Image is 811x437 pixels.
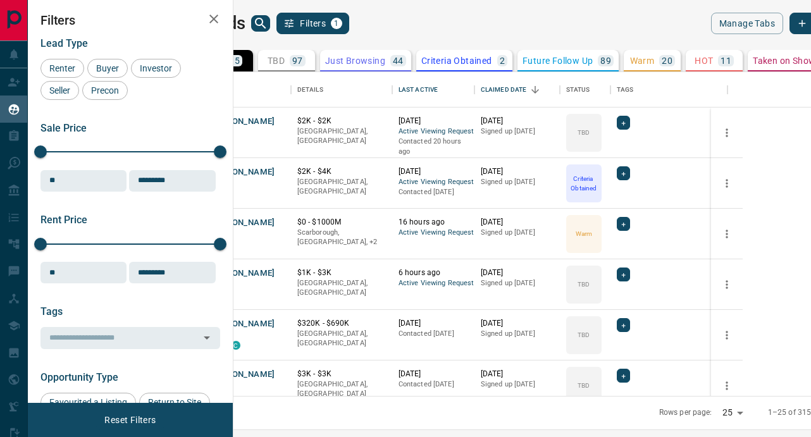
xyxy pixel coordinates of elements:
[297,217,386,228] p: $0 - $1000M
[481,72,527,108] div: Claimed Date
[251,15,270,32] button: search button
[526,81,544,99] button: Sort
[232,341,240,350] div: condos.ca
[135,63,176,73] span: Investor
[717,174,736,193] button: more
[40,13,220,28] h2: Filters
[40,371,118,383] span: Opportunity Type
[325,56,385,65] p: Just Browsing
[566,72,590,108] div: Status
[768,407,811,418] p: 1–25 of 315
[209,318,275,330] button: [PERSON_NAME]
[717,225,736,243] button: more
[399,116,468,126] p: [DATE]
[297,268,386,278] p: $1K - $3K
[209,116,275,128] button: [PERSON_NAME]
[695,56,713,65] p: HOT
[297,177,386,197] p: [GEOGRAPHIC_DATA], [GEOGRAPHIC_DATA]
[40,305,63,317] span: Tags
[481,379,554,390] p: Signed up [DATE]
[87,85,123,95] span: Precon
[578,128,590,137] p: TBD
[523,56,593,65] p: Future Follow Up
[144,397,206,407] span: Return to Site
[399,278,468,289] span: Active Viewing Request
[209,166,275,178] button: [PERSON_NAME]
[268,56,285,65] p: TBD
[399,126,468,137] span: Active Viewing Request
[481,166,554,177] p: [DATE]
[578,280,590,289] p: TBD
[399,166,468,177] p: [DATE]
[202,72,291,108] div: Name
[297,72,323,108] div: Details
[481,329,554,339] p: Signed up [DATE]
[621,369,626,382] span: +
[500,56,505,65] p: 2
[621,319,626,331] span: +
[297,278,386,298] p: [GEOGRAPHIC_DATA], [GEOGRAPHIC_DATA]
[617,318,630,332] div: +
[392,72,474,108] div: Last Active
[578,330,590,340] p: TBD
[399,217,468,228] p: 16 hours ago
[40,37,88,49] span: Lead Type
[276,13,349,34] button: Filters1
[578,381,590,390] p: TBD
[717,123,736,142] button: more
[617,369,630,383] div: +
[621,167,626,180] span: +
[209,369,275,381] button: [PERSON_NAME]
[399,379,468,390] p: Contacted [DATE]
[297,318,386,329] p: $320K - $690K
[40,81,79,100] div: Seller
[481,268,554,278] p: [DATE]
[617,166,630,180] div: +
[610,72,727,108] div: Tags
[92,63,123,73] span: Buyer
[399,369,468,379] p: [DATE]
[399,72,438,108] div: Last Active
[291,72,392,108] div: Details
[576,229,592,238] p: Warm
[40,122,87,134] span: Sale Price
[474,72,560,108] div: Claimed Date
[717,376,736,395] button: more
[393,56,404,65] p: 44
[139,393,210,412] div: Return to Site
[617,217,630,231] div: +
[399,228,468,238] span: Active Viewing Request
[662,56,672,65] p: 20
[332,19,341,28] span: 1
[617,72,634,108] div: Tags
[82,81,128,100] div: Precon
[399,318,468,329] p: [DATE]
[481,126,554,137] p: Signed up [DATE]
[717,326,736,345] button: more
[297,379,386,399] p: [GEOGRAPHIC_DATA], [GEOGRAPHIC_DATA]
[621,268,626,281] span: +
[209,268,275,280] button: [PERSON_NAME]
[40,393,136,412] div: Favourited a Listing
[40,214,87,226] span: Rent Price
[399,177,468,188] span: Active Viewing Request
[198,329,216,347] button: Open
[87,59,128,78] div: Buyer
[481,177,554,187] p: Signed up [DATE]
[567,174,600,193] p: Criteria Obtained
[399,137,468,156] p: Contacted 20 hours ago
[297,329,386,348] p: [GEOGRAPHIC_DATA], [GEOGRAPHIC_DATA]
[711,13,783,34] button: Manage Tabs
[617,268,630,281] div: +
[630,56,655,65] p: Warm
[45,397,132,407] span: Favourited a Listing
[421,56,492,65] p: Criteria Obtained
[292,56,303,65] p: 97
[131,59,181,78] div: Investor
[717,403,748,422] div: 25
[717,275,736,294] button: more
[481,116,554,126] p: [DATE]
[297,166,386,177] p: $2K - $4K
[399,187,468,197] p: Contacted [DATE]
[96,409,164,431] button: Reset Filters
